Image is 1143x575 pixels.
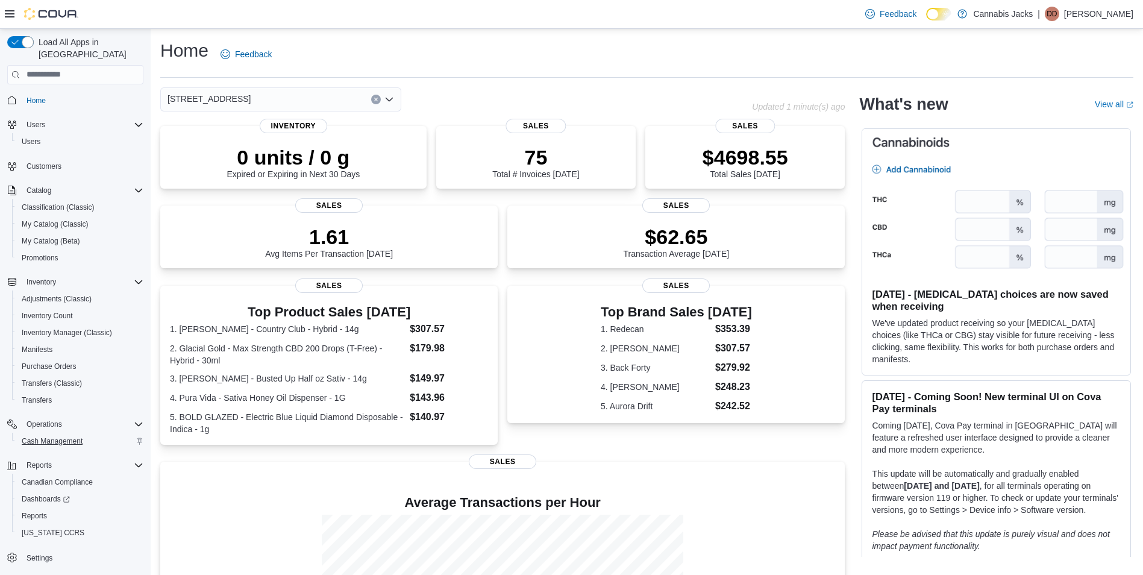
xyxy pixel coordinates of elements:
span: [STREET_ADDRESS] [168,92,251,106]
dt: 4. Pura Vida - Sativa Honey Oil Dispenser - 1G [170,392,405,404]
button: Users [22,118,50,132]
span: My Catalog (Classic) [17,217,143,231]
span: Adjustments (Classic) [22,294,92,304]
dd: $248.23 [715,380,752,394]
span: Feedback [880,8,916,20]
a: Dashboards [17,492,75,506]
div: Transaction Average [DATE] [624,225,730,259]
span: Sales [642,198,710,213]
span: Promotions [22,253,58,263]
a: Inventory Manager (Classic) [17,325,117,340]
dt: 1. Redecan [601,323,710,335]
a: View allExternal link [1095,99,1133,109]
a: Canadian Compliance [17,475,98,489]
span: Cash Management [17,434,143,448]
button: Transfers [12,392,148,409]
svg: External link [1126,101,1133,108]
img: Cova [24,8,78,20]
span: Cash Management [22,436,83,446]
dd: $242.52 [715,399,752,413]
span: Transfers [17,393,143,407]
h3: Top Brand Sales [DATE] [601,305,752,319]
a: Feedback [216,42,277,66]
span: Users [22,137,40,146]
h1: Home [160,39,208,63]
a: Manifests [17,342,57,357]
span: Washington CCRS [17,526,143,540]
span: Purchase Orders [22,362,77,371]
p: 1.61 [265,225,393,249]
span: Classification (Classic) [22,203,95,212]
a: Settings [22,551,57,565]
span: Home [27,96,46,105]
a: Dashboards [12,491,148,507]
strong: [DATE] and [DATE] [904,481,979,491]
a: Purchase Orders [17,359,81,374]
p: [PERSON_NAME] [1064,7,1133,21]
div: Total # Invoices [DATE] [492,145,579,179]
dt: 5. Aurora Drift [601,400,710,412]
button: Home [2,92,148,109]
dd: $279.92 [715,360,752,375]
a: My Catalog (Beta) [17,234,85,248]
span: Adjustments (Classic) [17,292,143,306]
em: Please be advised that this update is purely visual and does not impact payment functionality. [872,529,1110,551]
div: Expired or Expiring in Next 30 Days [227,145,360,179]
dt: 4. [PERSON_NAME] [601,381,710,393]
span: Catalog [27,186,51,195]
span: Inventory Manager (Classic) [22,328,112,338]
button: Promotions [12,250,148,266]
span: Customers [22,159,143,174]
dd: $179.98 [410,341,488,356]
dt: 3. [PERSON_NAME] - Busted Up Half oz Sativ - 14g [170,372,405,385]
button: Catalog [22,183,56,198]
button: Classification (Classic) [12,199,148,216]
p: 0 units / 0 g [227,145,360,169]
dt: 5. BOLD GLAZED - Electric Blue Liquid Diamond Disposable - Indica - 1g [170,411,405,435]
span: Reports [17,509,143,523]
p: 75 [492,145,579,169]
a: Feedback [860,2,921,26]
button: Adjustments (Classic) [12,291,148,307]
span: Settings [27,553,52,563]
span: My Catalog (Beta) [22,236,80,246]
button: Users [12,133,148,150]
span: Manifests [17,342,143,357]
button: My Catalog (Classic) [12,216,148,233]
p: We've updated product receiving so your [MEDICAL_DATA] choices (like THCa or CBG) stay visible fo... [872,317,1121,365]
span: Inventory Manager (Classic) [17,325,143,340]
span: Users [27,120,45,130]
button: Settings [2,548,148,566]
a: [US_STATE] CCRS [17,526,89,540]
p: This update will be automatically and gradually enabled between , for all terminals operating on ... [872,468,1121,516]
span: Canadian Compliance [22,477,93,487]
button: Canadian Compliance [12,474,148,491]
h4: Average Transactions per Hour [170,495,835,510]
h3: [DATE] - Coming Soon! New terminal UI on Cova Pay terminals [872,391,1121,415]
span: Dark Mode [926,20,927,21]
span: Inventory [260,119,327,133]
span: Transfers [22,395,52,405]
button: Operations [2,416,148,433]
span: Classification (Classic) [17,200,143,215]
button: Users [2,116,148,133]
button: Inventory Manager (Classic) [12,324,148,341]
h3: [DATE] - [MEDICAL_DATA] choices are now saved when receiving [872,288,1121,312]
button: Cash Management [12,433,148,450]
a: My Catalog (Classic) [17,217,93,231]
a: Users [17,134,45,149]
button: Open list of options [384,95,394,104]
a: Reports [17,509,52,523]
dd: $149.97 [410,371,488,386]
span: Inventory [22,275,143,289]
dt: 1. [PERSON_NAME] - Country Club - Hybrid - 14g [170,323,405,335]
div: Avg Items Per Transaction [DATE] [265,225,393,259]
button: Operations [22,417,67,432]
span: My Catalog (Beta) [17,234,143,248]
button: Reports [22,458,57,473]
p: $4698.55 [703,145,788,169]
span: Users [22,118,143,132]
span: Canadian Compliance [17,475,143,489]
a: Promotions [17,251,63,265]
a: Adjustments (Classic) [17,292,96,306]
